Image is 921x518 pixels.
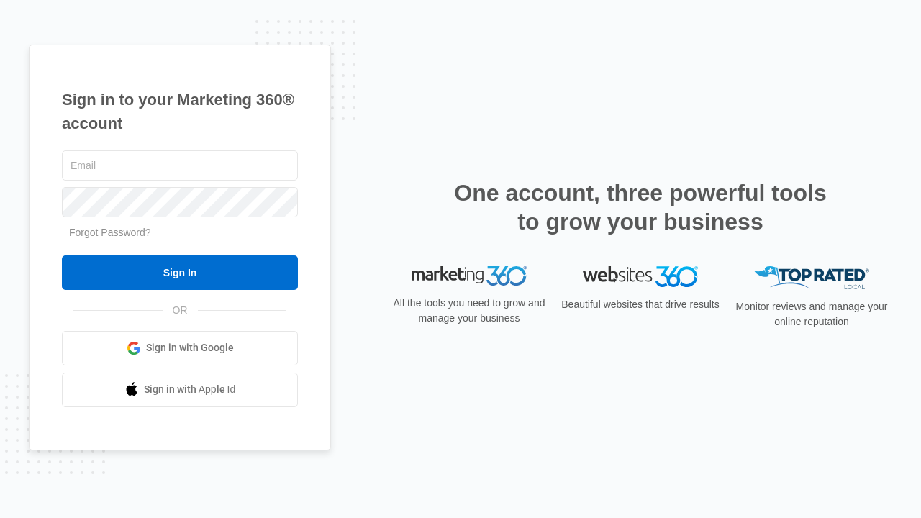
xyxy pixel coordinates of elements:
[754,266,869,290] img: Top Rated Local
[62,88,298,135] h1: Sign in to your Marketing 360® account
[389,296,550,326] p: All the tools you need to grow and manage your business
[583,266,698,287] img: Websites 360
[560,297,721,312] p: Beautiful websites that drive results
[412,266,527,286] img: Marketing 360
[450,178,831,236] h2: One account, three powerful tools to grow your business
[731,299,892,330] p: Monitor reviews and manage your online reputation
[69,227,151,238] a: Forgot Password?
[62,255,298,290] input: Sign In
[163,303,198,318] span: OR
[146,340,234,355] span: Sign in with Google
[144,382,236,397] span: Sign in with Apple Id
[62,373,298,407] a: Sign in with Apple Id
[62,150,298,181] input: Email
[62,331,298,365] a: Sign in with Google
